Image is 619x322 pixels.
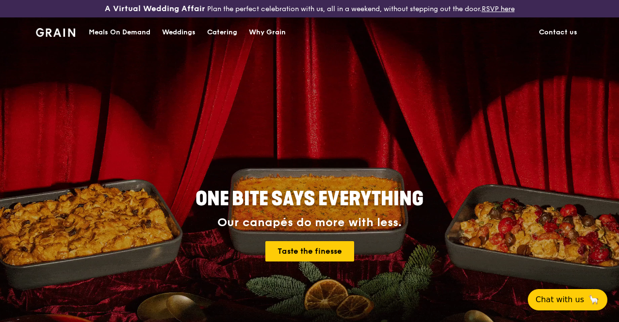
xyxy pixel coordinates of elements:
[207,18,237,47] div: Catering
[36,28,75,37] img: Grain
[243,18,292,47] a: Why Grain
[265,241,354,261] a: Taste the finesse
[201,18,243,47] a: Catering
[162,18,195,47] div: Weddings
[195,187,424,211] span: ONE BITE SAYS EVERYTHING
[89,18,150,47] div: Meals On Demand
[249,18,286,47] div: Why Grain
[156,18,201,47] a: Weddings
[528,289,607,310] button: Chat with us🦙
[135,216,484,230] div: Our canapés do more with less.
[536,294,584,306] span: Chat with us
[36,17,75,46] a: GrainGrain
[103,4,516,14] div: Plan the perfect celebration with us, all in a weekend, without stepping out the door.
[588,294,600,306] span: 🦙
[482,5,515,13] a: RSVP here
[105,4,205,14] h3: A Virtual Wedding Affair
[533,18,583,47] a: Contact us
